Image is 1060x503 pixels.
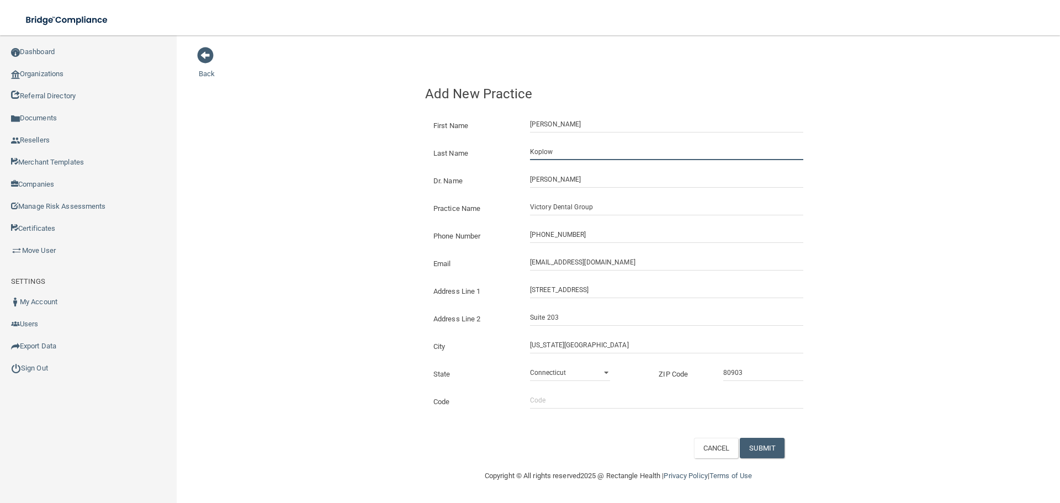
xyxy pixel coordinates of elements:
img: icon-export.b9366987.png [11,342,20,351]
button: SUBMIT [740,438,785,458]
iframe: Drift Widget Chat Controller [869,425,1047,469]
label: Last Name [425,147,522,160]
input: _____ [723,364,803,381]
input: Last Name [530,144,803,160]
label: SETTINGS [11,275,45,288]
label: City [425,340,522,353]
label: Email [425,257,522,271]
label: State [425,368,522,381]
input: Doctor Name [530,171,803,188]
input: City [530,337,803,353]
h4: Add New Practice [425,87,812,101]
input: First Name [530,116,803,133]
label: Phone Number [425,230,522,243]
button: CANCEL [694,438,739,458]
label: ZIP Code [650,368,715,381]
input: Code [530,392,803,409]
img: icon-users.e205127d.png [11,320,20,329]
div: Copyright © All rights reserved 2025 @ Rectangle Health | | [417,458,820,494]
input: (___) ___-____ [530,226,803,243]
a: Privacy Policy [664,472,707,480]
img: ic_reseller.de258add.png [11,136,20,145]
img: bridge_compliance_login_screen.278c3ca4.svg [17,9,118,31]
label: Address Line 2 [425,313,522,326]
a: Back [199,56,215,78]
img: briefcase.64adab9b.png [11,245,22,256]
img: ic_dashboard_dark.d01f4a41.png [11,48,20,57]
img: organization-icon.f8decf85.png [11,70,20,79]
label: Address Line 1 [425,285,522,298]
label: Dr. Name [425,174,522,188]
a: Terms of Use [709,472,752,480]
img: ic_power_dark.7ecde6b1.png [11,363,21,373]
input: Address Line 1 [530,282,803,298]
img: icon-documents.8dae5593.png [11,114,20,123]
input: Practice Name [530,199,803,215]
label: Practice Name [425,202,522,215]
label: First Name [425,119,522,133]
input: Address Line 2 [530,309,803,326]
input: Email [530,254,803,271]
label: Code [425,395,522,409]
img: ic_user_dark.df1a06c3.png [11,298,20,306]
